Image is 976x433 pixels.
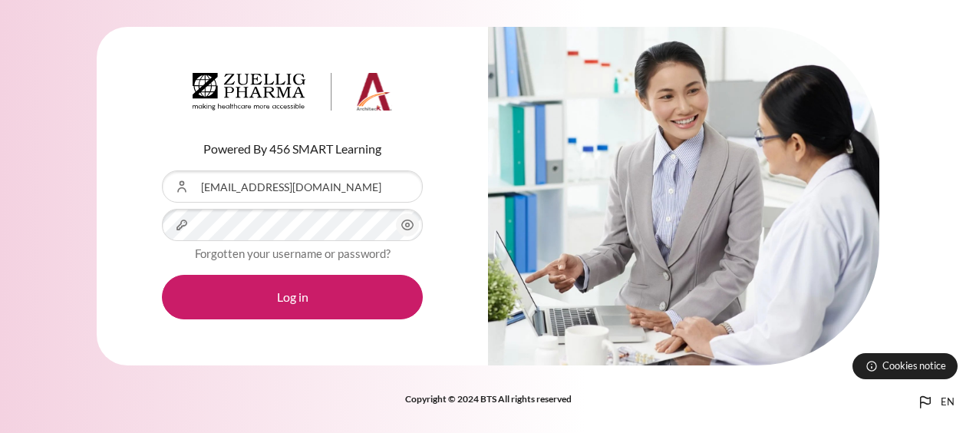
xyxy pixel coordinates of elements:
[162,275,423,319] button: Log in
[162,170,423,203] input: Username or Email Address
[405,393,572,405] strong: Copyright © 2024 BTS All rights reserved
[195,246,391,260] a: Forgotten your username or password?
[852,353,958,379] button: Cookies notice
[193,73,392,111] img: Architeck
[162,140,423,158] p: Powered By 456 SMART Learning
[882,359,946,373] span: Cookies notice
[941,395,955,410] span: en
[910,387,961,418] button: Languages
[193,73,392,117] a: Architeck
